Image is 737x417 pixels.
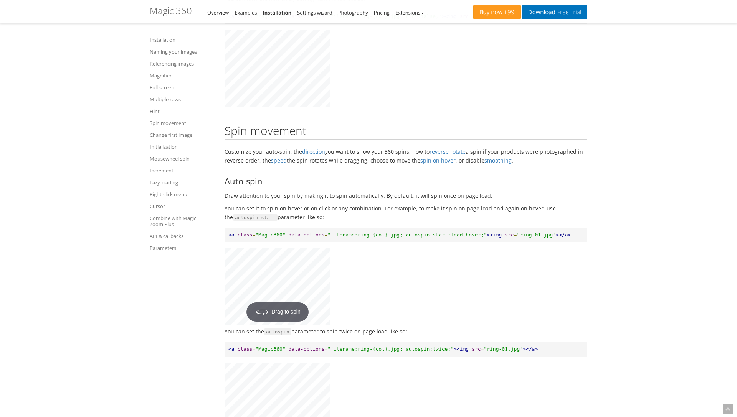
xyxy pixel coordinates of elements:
a: Photography [338,9,368,16]
a: Mousewheel spin [150,154,215,163]
span: = [253,232,256,238]
span: "ring-01.jpg" [484,346,523,352]
span: autospin-start [233,214,278,221]
a: Combine with Magic Zoom Plus [150,213,215,229]
p: You can set the parameter to spin twice on page load like so: [225,327,587,336]
a: Parameters [150,243,215,253]
span: = [253,346,256,352]
a: Referencing images [150,59,215,68]
span: src [472,346,481,352]
a: reverse rotate [430,148,466,155]
span: = [324,346,327,352]
span: ><img [454,346,469,352]
a: speed [271,157,287,164]
span: = [481,346,484,352]
span: data-options [289,346,325,352]
p: Customize your auto-spin, the you want to show your 360 spins, how to a spin if your products wer... [225,147,587,165]
p: Draw attention to your spin by making it to spin automatically. By default, it will spin once on ... [225,191,587,200]
a: Magnifier [150,71,215,80]
span: "filename:ring-{col}.jpg; autospin-start:load,hover;" [327,232,487,238]
a: DownloadFree Trial [522,5,587,19]
a: Settings wizard [297,9,332,16]
span: ><img [487,232,502,238]
span: src [505,232,514,238]
a: Installation [150,35,215,44]
a: Increment [150,166,215,175]
a: direction [302,148,325,155]
span: ></a> [556,232,571,238]
a: Full-screen [150,83,215,92]
span: "Magic360" [255,232,285,238]
a: API & callbacks [150,231,215,241]
a: spin on hover [420,157,456,164]
a: Extensions [395,9,424,16]
a: Initialization [150,142,215,151]
h3: Auto-spin [225,176,587,186]
a: Overview [207,9,229,16]
a: Right-click menu [150,190,215,199]
a: Lazy loading [150,178,215,187]
a: smoothing [484,157,512,164]
span: "ring-01.jpg" [517,232,556,238]
span: Free Trial [555,9,581,15]
span: "filename:ring-{col}.jpg; autospin:twice;" [327,346,454,352]
span: = [514,232,517,238]
a: Examples [235,9,257,16]
a: Spin movement [150,118,215,128]
span: "Magic360" [255,346,285,352]
a: Pricing [374,9,390,16]
a: Naming your images [150,47,215,56]
h1: Magic 360 [150,6,192,16]
span: <a [228,232,235,238]
span: autospin [264,328,291,335]
a: Buy now£99 [473,5,521,19]
a: Multiple rows [150,95,215,104]
span: data-options [289,232,325,238]
span: class [237,232,252,238]
a: Cursor [150,202,215,211]
span: <a [228,346,235,352]
h2: Spin movement [225,124,587,140]
span: class [237,346,252,352]
a: Hint [150,107,215,116]
a: Change first image [150,130,215,140]
a: Installation [263,9,291,16]
span: = [324,232,327,238]
span: ></a> [523,346,538,352]
p: You can set it to spin on hover or on click or any combination. For example, to make it spin on p... [225,204,587,222]
span: £99 [502,9,514,15]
